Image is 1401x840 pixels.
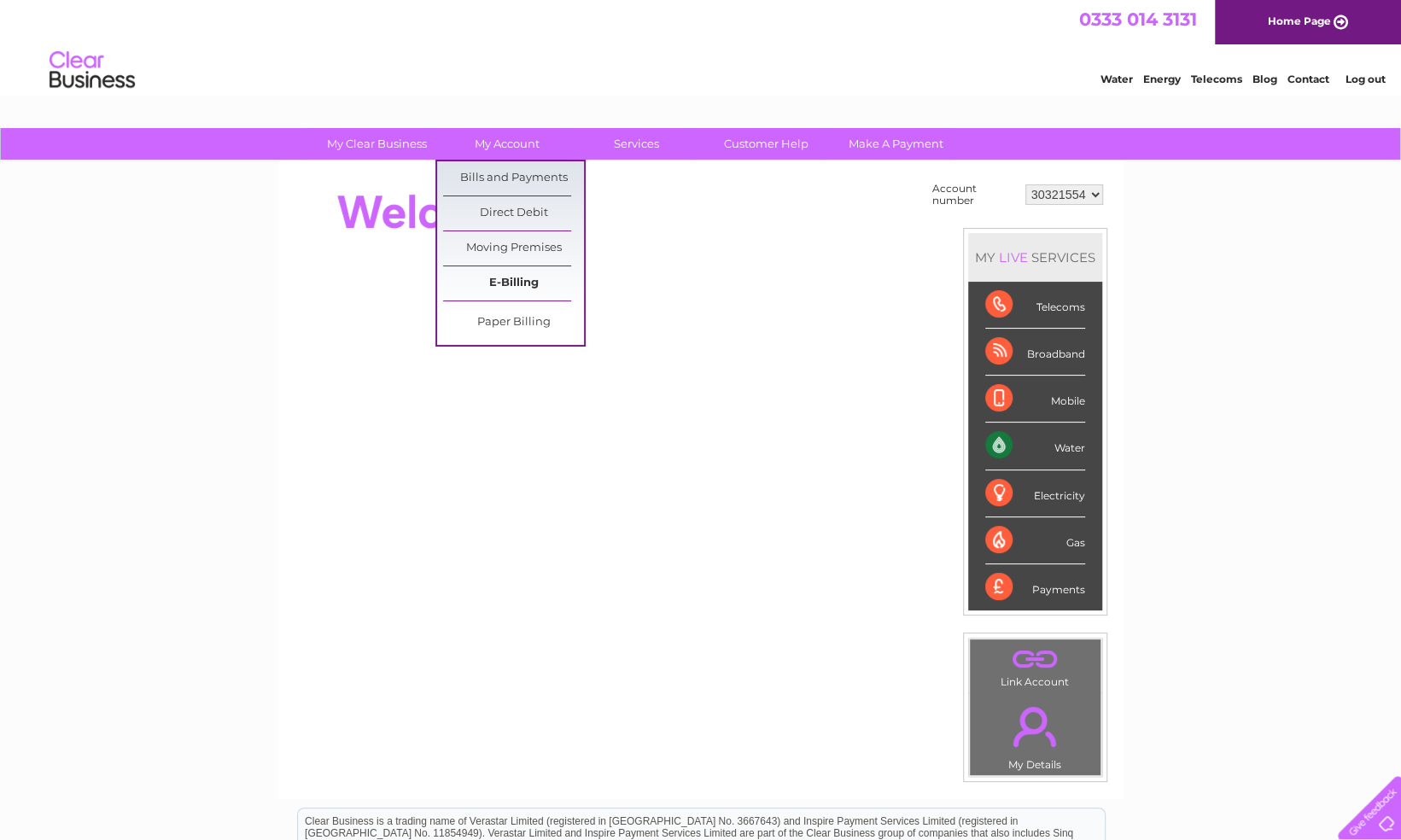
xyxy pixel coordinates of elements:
a: E-Billing [443,266,584,300]
a: Services [566,128,707,160]
div: Gas [985,517,1085,564]
div: Broadband [985,329,1085,376]
a: Customer Help [696,128,837,160]
div: MY SERVICES [968,233,1102,282]
a: Log out [1345,73,1385,85]
div: Payments [985,564,1085,610]
td: My Details [969,692,1101,776]
div: Mobile [985,376,1085,423]
td: Account number [928,178,1021,211]
a: Paper Billing [443,306,584,340]
div: Water [985,423,1085,470]
a: Water [1100,73,1133,85]
a: Blog [1252,73,1277,85]
div: Clear Business is a trading name of Verastar Limited (registered in [GEOGRAPHIC_DATA] No. 3667643... [298,9,1105,83]
img: logo.png [49,44,136,96]
a: My Account [436,128,577,160]
div: Electricity [985,470,1085,517]
a: Make A Payment [826,128,966,160]
a: . [974,644,1096,674]
a: Telecoms [1191,73,1242,85]
a: 0333 014 3131 [1079,9,1197,30]
a: . [974,697,1096,756]
a: Contact [1287,73,1329,85]
div: Telecoms [985,282,1085,329]
td: Link Account [969,639,1101,692]
a: Direct Debit [443,196,584,230]
a: My Clear Business [306,128,447,160]
a: Bills and Payments [443,161,584,195]
div: LIVE [995,249,1031,265]
a: Moving Premises [443,231,584,265]
a: Energy [1143,73,1181,85]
